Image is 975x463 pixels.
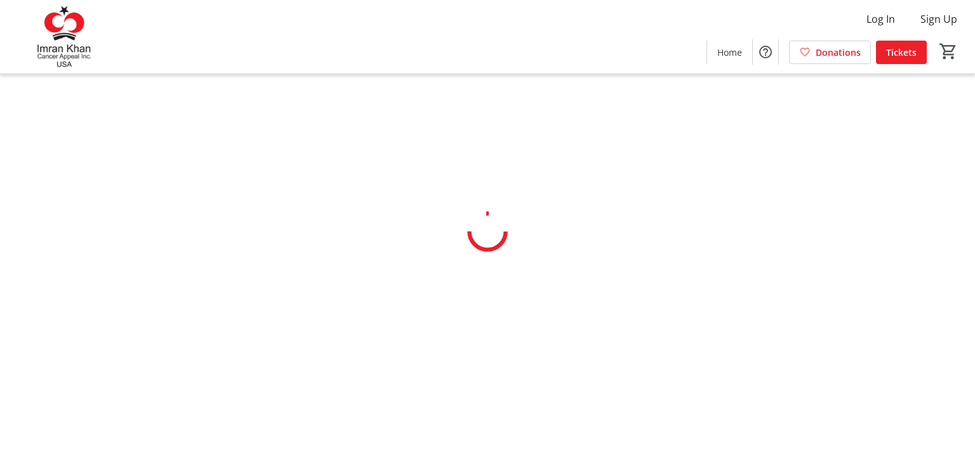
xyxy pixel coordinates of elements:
span: Donations [816,46,861,59]
button: Log In [856,9,905,29]
img: Imran Khan Cancer Appeal Inc.'s Logo [8,5,121,68]
span: Log In [866,11,895,27]
span: Sign Up [920,11,957,27]
button: Help [753,39,778,65]
button: Sign Up [910,9,967,29]
a: Tickets [876,41,927,64]
button: Cart [937,40,960,63]
a: Home [707,41,752,64]
span: Home [717,46,742,59]
span: Tickets [886,46,917,59]
a: Donations [789,41,871,64]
